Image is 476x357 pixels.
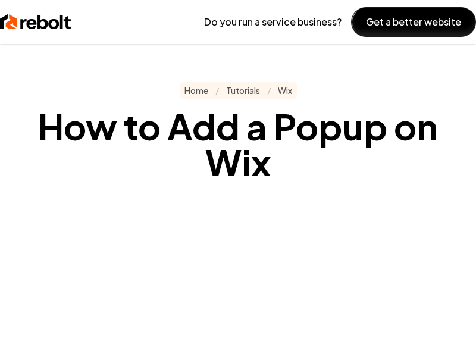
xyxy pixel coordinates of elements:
[267,84,271,96] span: /
[184,84,208,96] a: Home
[10,108,466,180] h1: How to Add a Popup on Wix
[351,7,476,37] button: Get a better website
[278,84,292,96] a: Wix
[204,15,342,29] p: Do you run a service business?
[226,84,260,96] a: Tutorials
[215,84,219,96] span: /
